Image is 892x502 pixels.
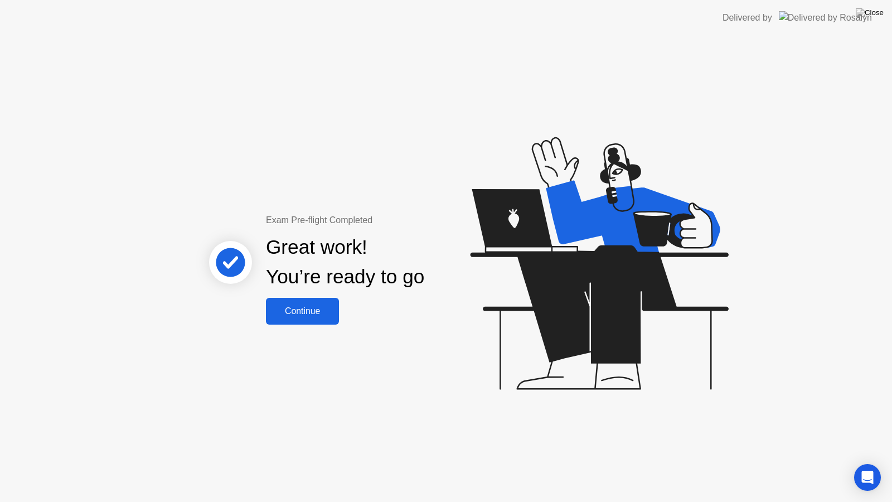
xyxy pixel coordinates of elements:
[779,11,872,24] img: Delivered by Rosalyn
[269,306,336,316] div: Continue
[266,214,496,227] div: Exam Pre-flight Completed
[856,8,884,17] img: Close
[723,11,772,25] div: Delivered by
[266,233,424,292] div: Great work! You’re ready to go
[266,298,339,325] button: Continue
[854,464,881,491] div: Open Intercom Messenger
